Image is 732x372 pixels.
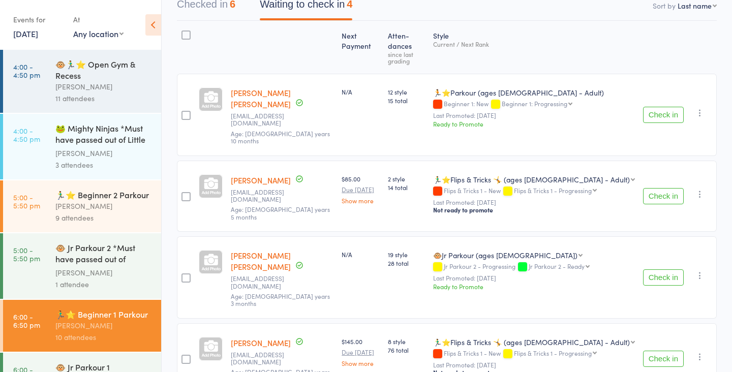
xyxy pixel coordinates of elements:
div: Flips & Tricks 1 - Progressing [514,187,592,194]
div: Next Payment [338,25,384,69]
small: Last Promoted: [DATE] [433,112,635,119]
div: N/A [342,87,380,96]
div: 9 attendees [55,212,152,224]
span: Age: [DEMOGRAPHIC_DATA] years 10 months [231,129,330,145]
time: 5:00 - 5:50 pm [13,246,40,262]
div: 🐵Jr Parkour (ages [DEMOGRAPHIC_DATA]) [433,250,577,260]
div: Events for [13,11,63,28]
small: Due [DATE] [342,349,380,356]
div: 🏃‍♂️⭐ Beginner 1 Parkour [55,308,152,320]
div: Style [429,25,639,69]
a: Show more [342,360,380,366]
div: Ready to Promote [433,282,635,291]
div: [PERSON_NAME] [55,200,152,212]
a: [DATE] [13,28,38,39]
small: Bros1742@pacificu.edu [231,275,333,290]
div: Last name [678,1,712,11]
a: 6:00 -6:50 pm🏃‍♂️⭐ Beginner 1 Parkour[PERSON_NAME]10 attendees [3,300,161,352]
div: 🏃‍♂️⭐ Beginner 2 Parkour [55,189,152,200]
a: [PERSON_NAME] [PERSON_NAME] [231,250,291,272]
div: 🐵🏃‍♂️⭐ Open Gym & Recess [55,58,152,81]
div: $85.00 [342,174,380,204]
div: [PERSON_NAME] [55,267,152,278]
small: vitkotov@gmail.com [231,189,333,203]
span: Age: [DEMOGRAPHIC_DATA] years 5 months [231,205,330,221]
div: 1 attendee [55,278,152,290]
a: [PERSON_NAME] [PERSON_NAME] [231,87,291,109]
time: 5:00 - 5:50 pm [13,193,40,209]
div: Current / Next Rank [433,41,635,47]
div: Jr Parkour 2 - Ready [529,263,585,269]
a: [PERSON_NAME] [231,175,291,185]
span: 2 style [388,174,424,183]
small: Last Promoted: [DATE] [433,274,635,282]
div: 🐸 Mighty Ninjas *Must have passed out of Little N... [55,122,152,147]
span: Age: [DEMOGRAPHIC_DATA] years 3 months [231,292,330,307]
a: 4:00 -4:50 pm🐸 Mighty Ninjas *Must have passed out of Little N...[PERSON_NAME]3 attendees [3,114,161,179]
span: 12 style [388,87,424,96]
small: Due [DATE] [342,186,380,193]
div: Ready to Promote [433,119,635,128]
div: [PERSON_NAME] [55,147,152,159]
div: Flips & Tricks 1 - New [433,187,635,196]
a: 4:00 -4:50 pm🐵🏃‍♂️⭐ Open Gym & Recess[PERSON_NAME]11 attendees [3,50,161,113]
div: N/A [342,250,380,259]
div: $145.00 [342,337,380,366]
div: Beginner 1: New [433,100,635,109]
a: 5:00 -5:50 pm🐵 Jr Parkour 2 *Must have passed out of [PERSON_NAME] 1[PERSON_NAME]1 attendee [3,233,161,299]
div: Beginner 1: Progressing [502,100,567,107]
time: 4:00 - 4:50 pm [13,63,40,79]
small: gartelena86@gmail.com [231,351,333,366]
div: 🏃⭐Parkour (ages [DEMOGRAPHIC_DATA] - Adult) [433,87,635,98]
div: Flips & Tricks 1 - Progressing [514,350,592,356]
span: 15 total [388,96,424,105]
div: 10 attendees [55,331,152,343]
div: 🐵 Jr Parkour 2 *Must have passed out of [PERSON_NAME] 1 [55,242,152,267]
time: 6:00 - 6:50 pm [13,313,40,329]
small: Last Promoted: [DATE] [433,199,635,206]
div: Atten­dances [384,25,429,69]
small: facelessdancer@gmail.com [231,112,333,127]
div: 🏃‍♂️⭐Flips & Tricks 🤸 (ages [DEMOGRAPHIC_DATA] - Adult) [433,337,630,347]
span: 19 style [388,250,424,259]
div: Flips & Tricks 1 - New [433,350,635,358]
div: since last grading [388,51,424,64]
button: Check in [643,269,684,286]
div: 11 attendees [55,92,152,104]
span: 76 total [388,346,424,354]
a: 5:00 -5:50 pm🏃‍♂️⭐ Beginner 2 Parkour[PERSON_NAME]9 attendees [3,180,161,232]
button: Check in [643,107,684,123]
div: [PERSON_NAME] [55,320,152,331]
div: Not ready to promote [433,206,635,214]
div: [PERSON_NAME] [55,81,152,92]
div: Any location [73,28,124,39]
small: Last Promoted: [DATE] [433,361,635,368]
a: Show more [342,197,380,204]
div: 🏃‍♂️⭐Flips & Tricks 🤸 (ages [DEMOGRAPHIC_DATA] - Adult) [433,174,630,184]
label: Sort by [653,1,676,11]
span: 14 total [388,183,424,192]
div: Jr Parkour 2 - Progressing [433,263,635,271]
span: 8 style [388,337,424,346]
div: 3 attendees [55,159,152,171]
div: At [73,11,124,28]
button: Check in [643,351,684,367]
span: 28 total [388,259,424,267]
a: [PERSON_NAME] [231,337,291,348]
button: Check in [643,188,684,204]
time: 4:00 - 4:50 pm [13,127,40,143]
